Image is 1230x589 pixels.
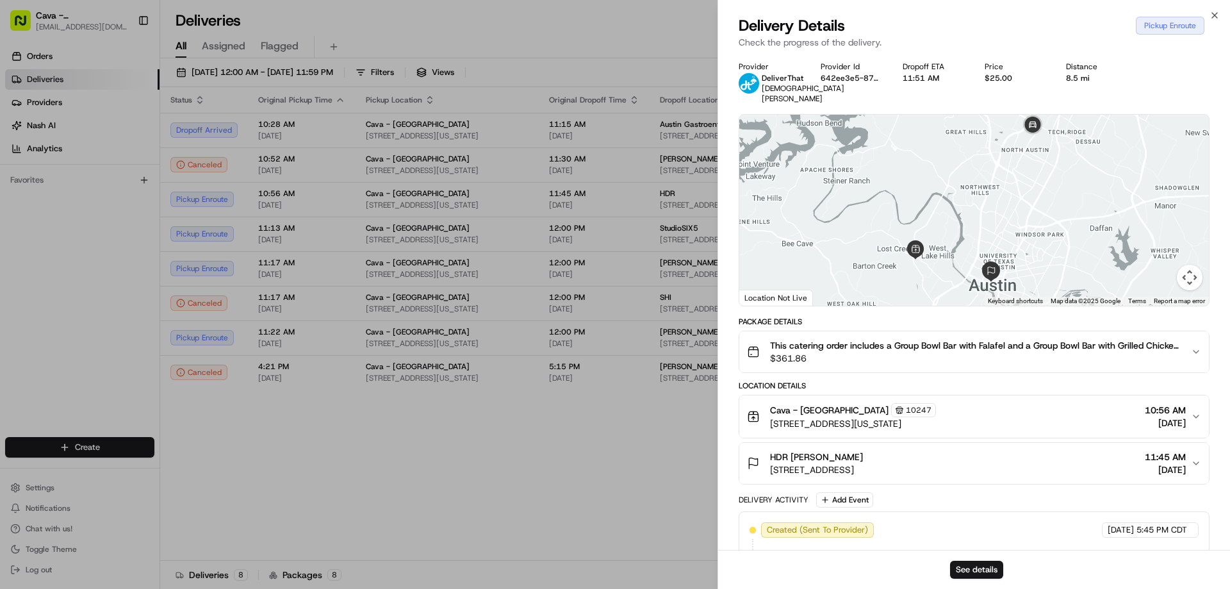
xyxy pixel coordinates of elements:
[26,199,36,210] img: 1736555255976-a54dd68f-1ca7-489b-9aae-adbdc363a1c4
[739,317,1209,327] div: Package Details
[33,83,211,96] input: Clear
[1066,62,1127,72] div: Distance
[821,73,882,83] button: 642ee3e5-87dd-45f0-a57e-af85643e4de9
[26,252,98,265] span: Knowledge Base
[1177,265,1202,290] button: Map camera controls
[113,199,140,209] span: [DATE]
[58,135,176,145] div: We're available if you need us!
[985,62,1046,72] div: Price
[13,122,36,145] img: 1736555255976-a54dd68f-1ca7-489b-9aae-adbdc363a1c4
[770,352,1181,365] span: $361.86
[903,73,964,83] div: 11:51 AM
[739,73,759,94] img: profile_deliverthat_partner.png
[218,126,233,142] button: Start new chat
[90,283,155,293] a: Powered byPylon
[108,253,119,263] div: 💻
[739,62,800,72] div: Provider
[739,290,813,306] div: Location Not Live
[739,443,1209,484] button: HDR [PERSON_NAME][STREET_ADDRESS]11:45 AM[DATE]
[199,164,233,179] button: See all
[767,524,868,536] span: Created (Sent To Provider)
[1145,463,1186,476] span: [DATE]
[1145,404,1186,417] span: 10:56 AM
[8,247,103,270] a: 📗Knowledge Base
[13,253,23,263] div: 📗
[27,122,50,145] img: 4920774857489_3d7f54699973ba98c624_72.jpg
[770,404,889,417] span: Cava - [GEOGRAPHIC_DATA]
[816,492,873,508] button: Add Event
[739,36,1209,49] p: Check the progress of the delivery.
[58,122,210,135] div: Start new chat
[40,199,104,209] span: [PERSON_NAME]
[121,252,206,265] span: API Documentation
[13,167,82,177] div: Past conversations
[13,187,33,207] img: Grace Nketiah
[1128,297,1146,304] a: Terms
[1108,524,1134,536] span: [DATE]
[770,463,863,476] span: [STREET_ADDRESS]
[1145,451,1186,463] span: 11:45 AM
[739,395,1209,438] button: Cava - [GEOGRAPHIC_DATA]10247[STREET_ADDRESS][US_STATE]10:56 AM[DATE]
[1066,73,1127,83] div: 8.5 mi
[762,73,803,83] span: DeliverThat
[950,561,1003,579] button: See details
[739,381,1209,391] div: Location Details
[739,331,1209,372] button: This catering order includes a Group Bowl Bar with Falafel and a Group Bowl Bar with Grilled Chic...
[739,495,808,505] div: Delivery Activity
[1154,297,1205,304] a: Report a map error
[1136,524,1187,536] span: 5:45 PM CDT
[770,417,936,430] span: [STREET_ADDRESS][US_STATE]
[821,62,882,72] div: Provider Id
[770,339,1181,352] span: This catering order includes a Group Bowl Bar with Falafel and a Group Bowl Bar with Grilled Chic...
[13,51,233,72] p: Welcome 👋
[1145,417,1186,429] span: [DATE]
[739,15,845,36] span: Delivery Details
[762,83,844,104] span: [DEMOGRAPHIC_DATA][PERSON_NAME]
[770,451,863,463] span: HDR [PERSON_NAME]
[106,199,111,209] span: •
[903,62,964,72] div: Dropoff ETA
[742,289,785,306] img: Google
[1051,297,1120,304] span: Map data ©2025 Google
[906,405,931,415] span: 10247
[103,247,211,270] a: 💻API Documentation
[127,283,155,293] span: Pylon
[985,73,1046,83] div: $25.00
[988,297,1043,306] button: Keyboard shortcuts
[742,289,785,306] a: Open this area in Google Maps (opens a new window)
[13,13,38,38] img: Nash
